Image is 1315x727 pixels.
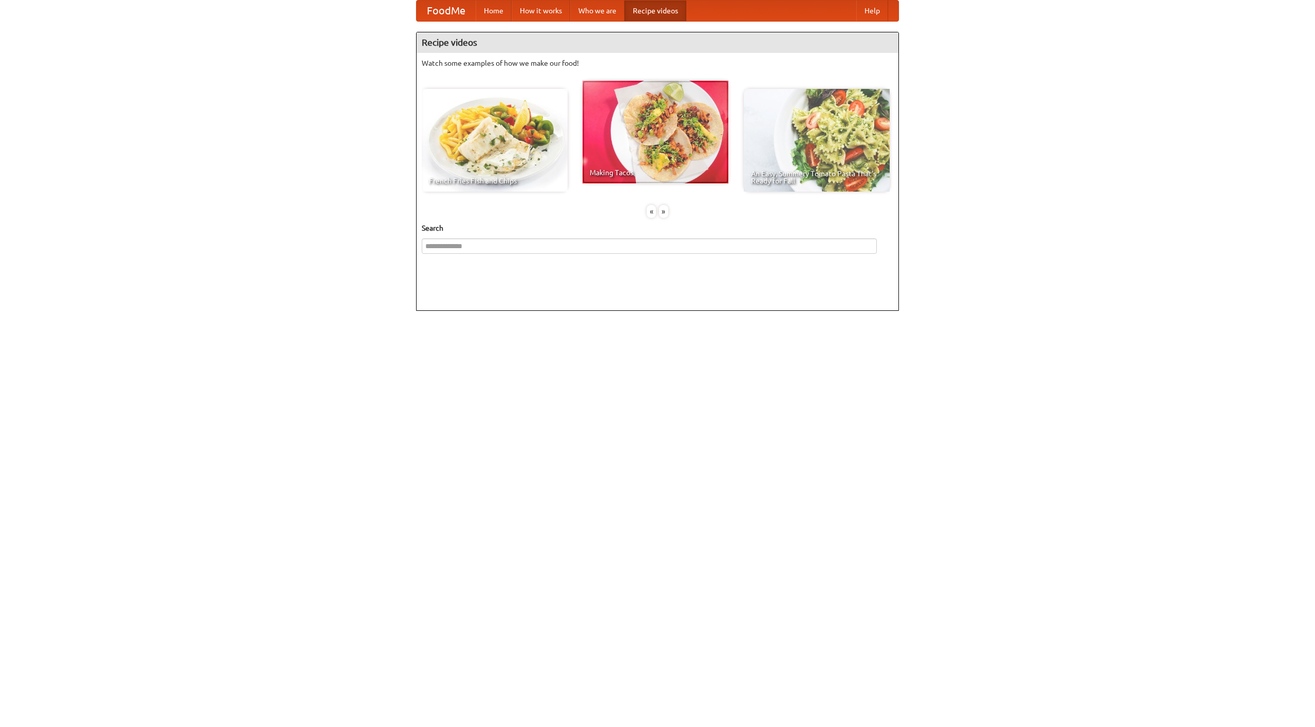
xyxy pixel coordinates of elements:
[751,170,882,184] span: An Easy, Summery Tomato Pasta That's Ready for Fall
[570,1,625,21] a: Who we are
[583,81,728,183] a: Making Tacos
[422,58,893,68] p: Watch some examples of how we make our food!
[856,1,888,21] a: Help
[659,205,668,218] div: »
[744,89,890,192] a: An Easy, Summery Tomato Pasta That's Ready for Fall
[625,1,686,21] a: Recipe videos
[429,177,560,184] span: French Fries Fish and Chips
[512,1,570,21] a: How it works
[476,1,512,21] a: Home
[590,169,721,176] span: Making Tacos
[417,32,898,53] h4: Recipe videos
[647,205,656,218] div: «
[422,89,568,192] a: French Fries Fish and Chips
[422,223,893,233] h5: Search
[417,1,476,21] a: FoodMe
